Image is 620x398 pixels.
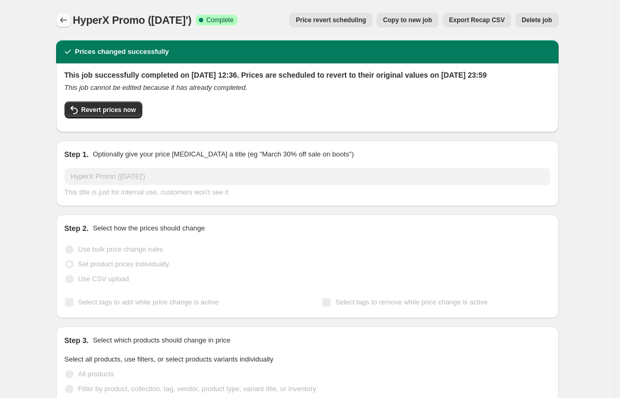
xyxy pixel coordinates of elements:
[65,355,273,363] span: Select all products, use filters, or select products variants individually
[78,385,316,393] span: Filter by product, collection, tag, vendor, product type, variant title, or inventory
[443,13,511,27] button: Export Recap CSV
[449,16,505,24] span: Export Recap CSV
[81,106,136,114] span: Revert prices now
[56,13,71,27] button: Price change jobs
[289,13,372,27] button: Price revert scheduling
[65,84,248,91] i: This job cannot be edited because it has already completed.
[515,13,558,27] button: Delete job
[65,149,89,160] h2: Step 1.
[93,149,353,160] p: Optionally give your price [MEDICAL_DATA] a title (eg "March 30% off sale on boots")
[206,16,233,24] span: Complete
[65,335,89,346] h2: Step 3.
[377,13,439,27] button: Copy to new job
[522,16,552,24] span: Delete job
[335,298,488,306] span: Select tags to remove while price change is active
[78,260,169,268] span: Set product prices individually
[65,70,550,80] h2: This job successfully completed on [DATE] 12:36. Prices are scheduled to revert to their original...
[78,245,163,253] span: Use bulk price change rules
[65,188,229,196] span: This title is just for internal use, customers won't see it
[73,14,192,26] span: HyperX Promo ([DATE]')
[65,223,89,234] h2: Step 2.
[65,101,142,118] button: Revert prices now
[78,275,129,283] span: Use CSV upload
[65,168,550,185] input: 30% off holiday sale
[383,16,432,24] span: Copy to new job
[78,298,219,306] span: Select tags to add while price change is active
[75,47,169,57] h2: Prices changed successfully
[78,370,114,378] span: All products
[296,16,366,24] span: Price revert scheduling
[93,223,205,234] p: Select how the prices should change
[93,335,230,346] p: Select which products should change in price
